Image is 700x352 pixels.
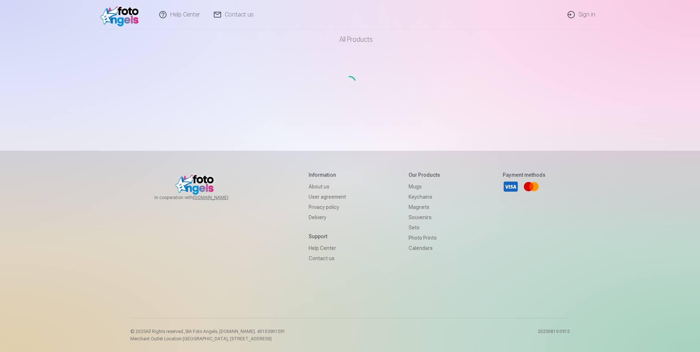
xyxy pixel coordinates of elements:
a: Keychains [409,192,440,202]
a: All products [319,29,381,50]
h5: Support [309,233,346,240]
h5: Our products [409,171,440,179]
p: © 2025 All Rights reserved. , [130,329,285,334]
a: Calendars [409,243,440,253]
a: Visa [503,179,519,195]
a: User agreement [309,192,346,202]
span: SIA Foto Angels, [DOMAIN_NAME]. 40103901591 [185,329,285,334]
p: 20250819.0915 [538,329,570,342]
a: Contact us [309,253,346,263]
a: Help Center [309,243,346,253]
h5: Payment methods [503,171,546,179]
a: Delivery [309,212,346,222]
img: /v1 [100,3,142,26]
p: Merchant Outlet Location [GEOGRAPHIC_DATA], [STREET_ADDRESS] [130,336,285,342]
a: Sets [409,222,440,233]
a: Privacy policy [309,202,346,212]
a: Mastercard [523,179,539,195]
h5: Information [309,171,346,179]
span: In cooperation with [154,195,246,201]
a: About us [309,181,346,192]
a: Mugs [409,181,440,192]
a: Souvenirs [409,212,440,222]
a: Photo prints [409,233,440,243]
a: Magnets [409,202,440,212]
a: [DOMAIN_NAME] [193,195,246,201]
